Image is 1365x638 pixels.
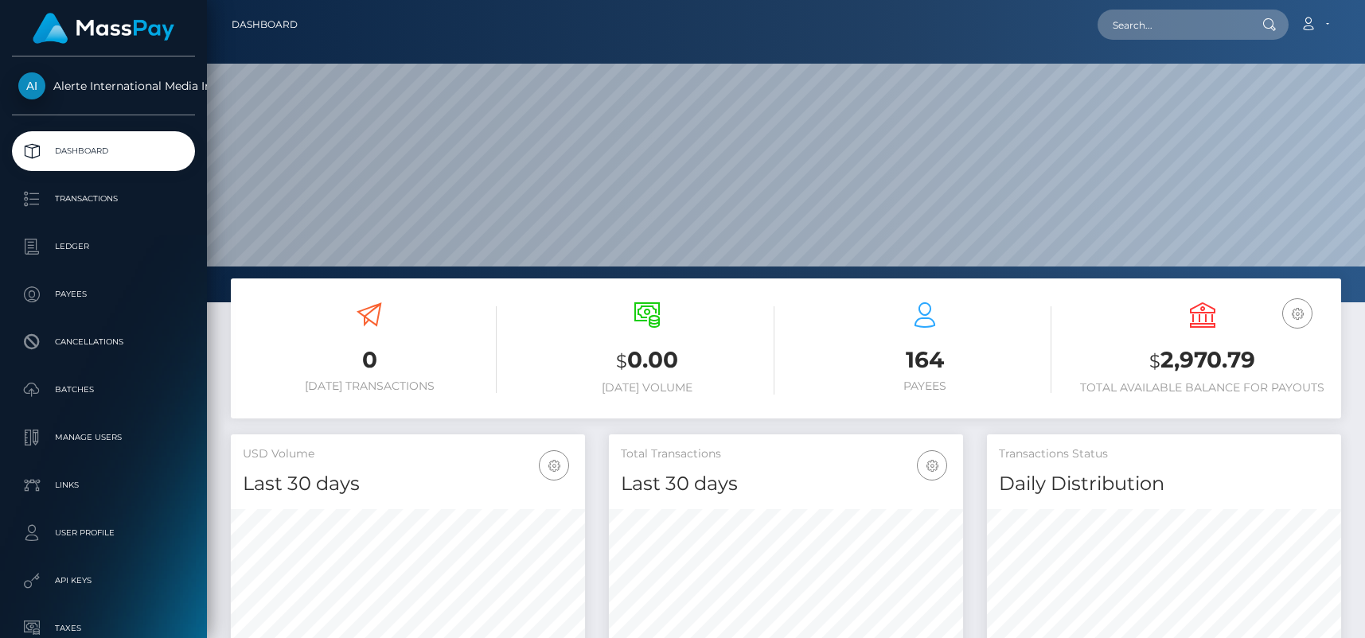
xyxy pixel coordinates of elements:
[1149,350,1160,372] small: $
[798,379,1052,393] h6: Payees
[12,79,195,93] span: Alerte International Media Inc.
[12,322,195,362] a: Cancellations
[18,235,189,259] p: Ledger
[12,513,195,553] a: User Profile
[18,426,189,449] p: Manage Users
[12,465,195,505] a: Links
[18,187,189,211] p: Transactions
[521,344,774,377] h3: 0.00
[12,561,195,601] a: API Keys
[12,418,195,457] a: Manage Users
[232,8,298,41] a: Dashboard
[12,179,195,219] a: Transactions
[18,72,45,99] img: Alerte International Media Inc.
[18,282,189,306] p: Payees
[12,131,195,171] a: Dashboard
[18,569,189,593] p: API Keys
[12,370,195,410] a: Batches
[18,378,189,402] p: Batches
[12,227,195,266] a: Ledger
[999,470,1329,498] h4: Daily Distribution
[33,13,174,44] img: MassPay Logo
[798,344,1052,375] h3: 164
[243,379,497,393] h6: [DATE] Transactions
[621,470,951,498] h4: Last 30 days
[1098,10,1247,40] input: Search...
[12,274,195,314] a: Payees
[521,381,774,395] h6: [DATE] Volume
[999,446,1329,462] h5: Transactions Status
[616,350,627,372] small: $
[18,473,189,497] p: Links
[18,330,189,354] p: Cancellations
[243,344,497,375] h3: 0
[18,139,189,163] p: Dashboard
[243,470,573,498] h4: Last 30 days
[1075,381,1329,395] h6: Total Available Balance for Payouts
[621,446,951,462] h5: Total Transactions
[1075,344,1329,377] h3: 2,970.79
[18,521,189,545] p: User Profile
[243,446,573,462] h5: USD Volume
